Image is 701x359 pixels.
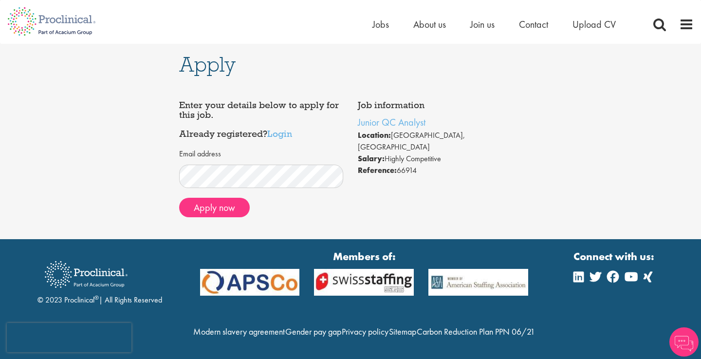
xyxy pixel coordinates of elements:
[179,149,221,160] label: Email address
[413,18,446,31] a: About us
[285,326,341,337] a: Gender pay gap
[94,294,99,302] sup: ®
[470,18,495,31] a: Join us
[573,249,656,264] strong: Connect with us:
[358,130,391,140] strong: Location:
[267,128,292,139] a: Login
[669,327,699,357] img: Chatbot
[307,269,421,295] img: APSCo
[37,254,162,306] div: © 2023 Proclinical | All Rights Reserved
[200,249,529,264] strong: Members of:
[358,116,425,129] a: Junior QC Analyst
[358,153,385,164] strong: Salary:
[193,269,307,295] img: APSCo
[179,51,236,77] span: Apply
[417,326,535,337] a: Carbon Reduction Plan PPN 06/21
[358,165,522,176] li: 66914
[358,130,522,153] li: [GEOGRAPHIC_DATA], [GEOGRAPHIC_DATA]
[179,198,250,217] button: Apply now
[179,100,344,139] h4: Enter your details below to apply for this job. Already registered?
[519,18,548,31] a: Contact
[7,323,131,352] iframe: reCAPTCHA
[358,100,522,110] h4: Job information
[193,326,285,337] a: Modern slavery agreement
[358,165,397,175] strong: Reference:
[342,326,388,337] a: Privacy policy
[372,18,389,31] a: Jobs
[37,254,135,295] img: Proclinical Recruitment
[572,18,616,31] a: Upload CV
[389,326,416,337] a: Sitemap
[421,269,535,295] img: APSCo
[358,153,522,165] li: Highly Competitive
